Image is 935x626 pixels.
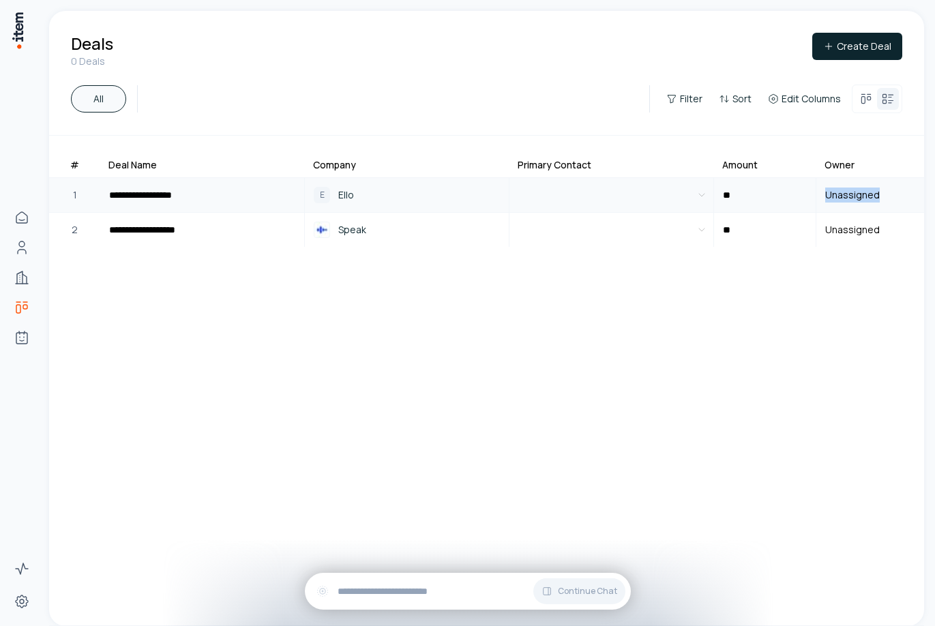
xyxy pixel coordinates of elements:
span: Sort [732,92,752,106]
button: Create Deal [812,33,902,60]
span: Unassigned [817,214,888,245]
a: EEllo [306,179,508,211]
div: Company [313,158,356,172]
p: 0 Deals [71,55,113,68]
a: Settings [8,588,35,615]
a: SpeakSpeak [306,213,508,246]
button: Edit Columns [762,89,846,108]
div: Continue Chat [305,573,631,610]
h1: Deals [71,33,113,55]
span: Speak [338,222,366,237]
span: Ello [338,188,354,203]
div: # [70,158,79,172]
button: Sort [713,89,757,108]
div: Deal Name [108,158,157,172]
span: Edit Columns [782,92,841,106]
span: 2 [72,222,78,237]
a: Companies [8,264,35,291]
div: Owner [825,158,855,172]
span: Unassigned [817,179,888,211]
a: Agents [8,324,35,351]
img: Speak [314,222,330,238]
div: E [314,187,330,203]
a: Deals [8,294,35,321]
div: Primary Contact [518,158,591,172]
a: Activity [8,555,35,582]
button: All [71,85,126,113]
img: Item Brain Logo [11,11,25,50]
button: Filter [661,89,708,108]
button: Continue Chat [533,578,625,604]
span: Continue Chat [558,586,617,597]
span: Filter [680,92,702,106]
span: 1 [73,188,77,203]
a: People [8,234,35,261]
div: Amount [722,158,758,172]
a: Home [8,204,35,231]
